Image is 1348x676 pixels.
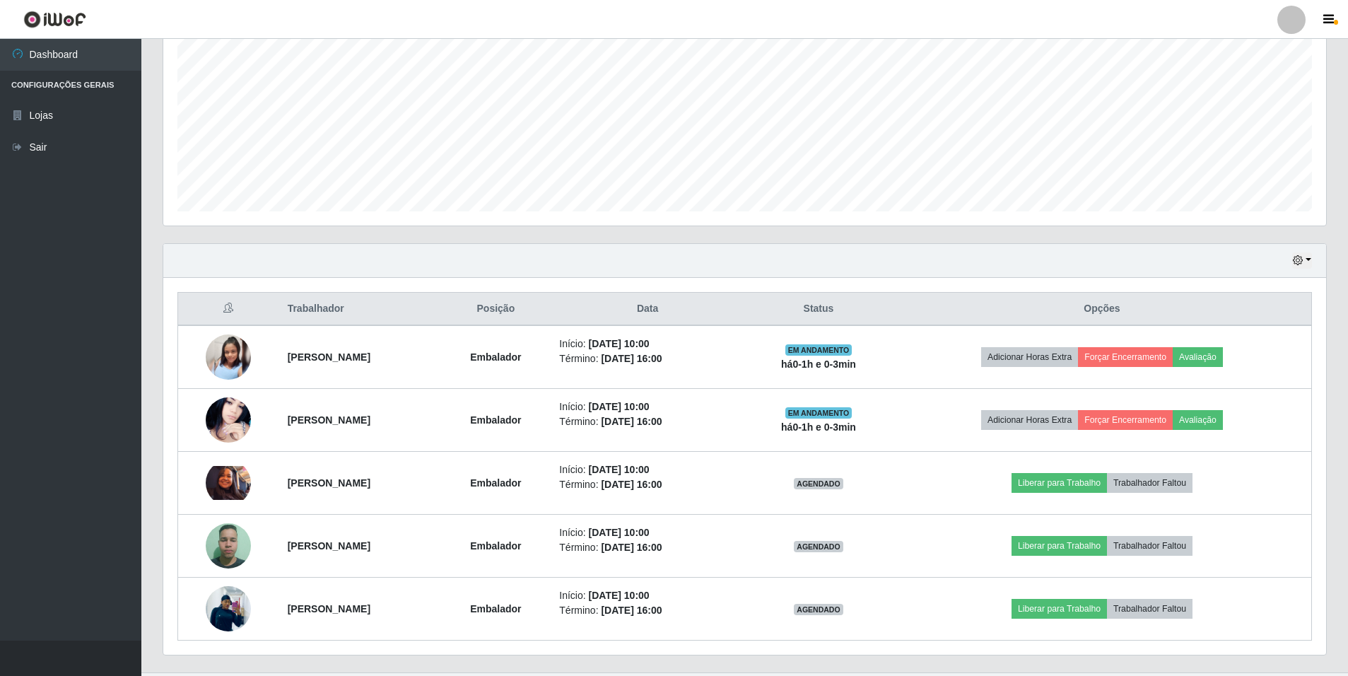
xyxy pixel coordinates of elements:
span: EM ANDAMENTO [785,344,852,356]
strong: [PERSON_NAME] [288,477,370,489]
li: Término: [559,351,736,366]
time: [DATE] 16:00 [601,605,662,616]
li: Término: [559,414,736,429]
time: [DATE] 16:00 [601,416,662,427]
button: Adicionar Horas Extra [981,347,1078,367]
span: AGENDADO [794,478,843,489]
strong: [PERSON_NAME] [288,603,370,614]
button: Forçar Encerramento [1078,410,1173,430]
button: Avaliação [1173,410,1223,430]
time: [DATE] 10:00 [589,338,650,349]
time: [DATE] 10:00 [589,527,650,538]
button: Adicionar Horas Extra [981,410,1078,430]
button: Avaliação [1173,347,1223,367]
th: Status [744,293,893,326]
img: 1754349075711.jpeg [206,320,251,395]
img: 1757876527911.jpeg [206,578,251,639]
th: Data [551,293,744,326]
strong: Embalador [470,414,521,426]
strong: Embalador [470,351,521,363]
strong: há 0-1 h e 0-3 min [781,359,856,370]
span: AGENDADO [794,604,843,615]
button: Liberar para Trabalho [1012,599,1107,619]
li: Início: [559,337,736,351]
time: [DATE] 10:00 [589,464,650,475]
button: Trabalhador Faltou [1107,473,1192,493]
img: 1756663906828.jpeg [206,466,251,500]
img: CoreUI Logo [23,11,86,28]
li: Início: [559,462,736,477]
button: Liberar para Trabalho [1012,473,1107,493]
time: [DATE] 16:00 [601,542,662,553]
strong: [PERSON_NAME] [288,351,370,363]
li: Início: [559,400,736,414]
li: Término: [559,603,736,618]
time: [DATE] 10:00 [589,401,650,412]
th: Trabalhador [279,293,441,326]
button: Trabalhador Faltou [1107,599,1192,619]
th: Opções [893,293,1312,326]
strong: há 0-1 h e 0-3 min [781,421,856,433]
li: Término: [559,540,736,555]
strong: Embalador [470,477,521,489]
li: Início: [559,588,736,603]
strong: Embalador [470,540,521,552]
time: [DATE] 16:00 [601,479,662,490]
button: Forçar Encerramento [1078,347,1173,367]
img: 1756203927835.jpeg [206,392,251,448]
button: Trabalhador Faltou [1107,536,1192,556]
time: [DATE] 10:00 [589,590,650,601]
th: Posição [440,293,551,326]
span: AGENDADO [794,541,843,552]
strong: [PERSON_NAME] [288,540,370,552]
strong: Embalador [470,603,521,614]
li: Término: [559,477,736,492]
button: Liberar para Trabalho [1012,536,1107,556]
img: 1756909897988.jpeg [206,515,251,576]
span: EM ANDAMENTO [785,407,852,419]
strong: [PERSON_NAME] [288,414,370,426]
time: [DATE] 16:00 [601,353,662,364]
li: Início: [559,525,736,540]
